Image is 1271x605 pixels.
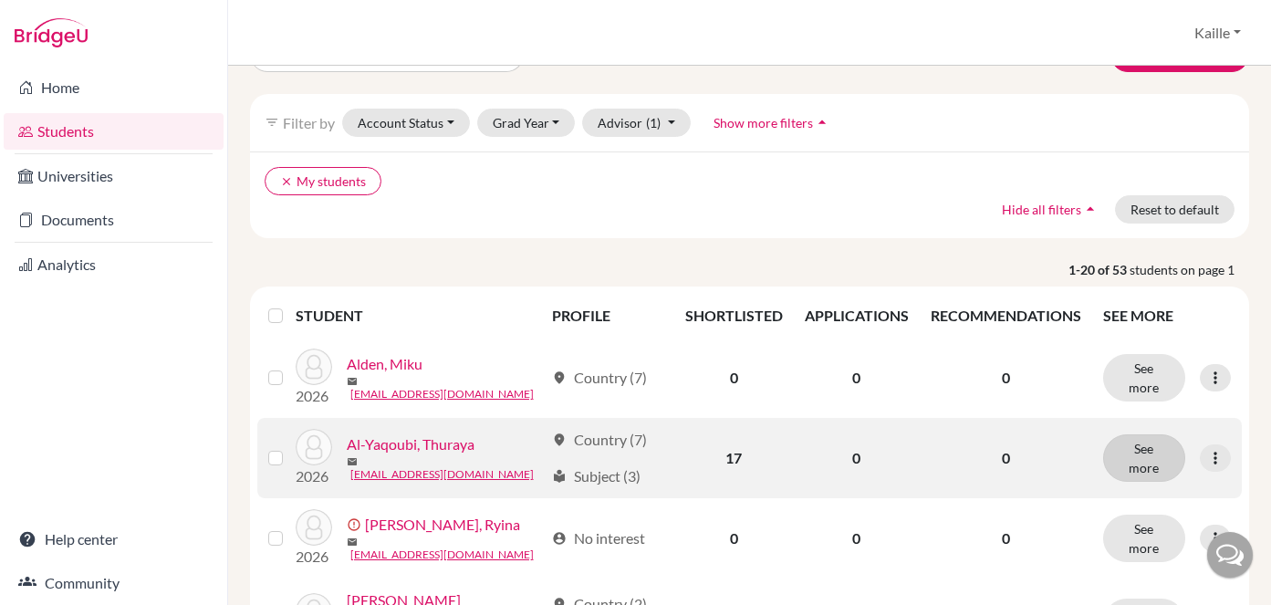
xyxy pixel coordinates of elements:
[714,115,813,130] span: Show more filters
[347,433,474,455] a: Al-Yaqoubi, Thuraya
[920,294,1092,338] th: RECOMMENDATIONS
[698,109,847,137] button: Show more filtersarrow_drop_up
[674,498,794,579] td: 0
[296,546,332,568] p: 2026
[1103,434,1185,482] button: See more
[4,158,224,194] a: Universities
[552,433,567,447] span: location_on
[1092,294,1242,338] th: SEE MORE
[296,465,332,487] p: 2026
[1115,195,1235,224] button: Reset to default
[674,418,794,498] td: 17
[1103,515,1185,562] button: See more
[541,294,673,338] th: PROFILE
[552,367,647,389] div: Country (7)
[986,195,1115,224] button: Hide all filtersarrow_drop_up
[350,466,534,483] a: [EMAIL_ADDRESS][DOMAIN_NAME]
[296,349,332,385] img: Alden, Miku
[347,376,358,387] span: mail
[1002,202,1081,217] span: Hide all filters
[1081,200,1099,218] i: arrow_drop_up
[794,418,920,498] td: 0
[342,109,470,137] button: Account Status
[265,115,279,130] i: filter_list
[4,565,224,601] a: Community
[674,294,794,338] th: SHORTLISTED
[794,498,920,579] td: 0
[1103,354,1185,402] button: See more
[347,456,358,467] span: mail
[1130,260,1249,279] span: students on page 1
[296,385,332,407] p: 2026
[552,531,567,546] span: account_circle
[931,527,1081,549] p: 0
[365,514,520,536] a: [PERSON_NAME], Ryina
[296,509,332,546] img: Asami, Ryina
[674,338,794,418] td: 0
[1068,260,1130,279] strong: 1-20 of 53
[283,114,335,131] span: Filter by
[350,386,534,402] a: [EMAIL_ADDRESS][DOMAIN_NAME]
[813,113,831,131] i: arrow_drop_up
[4,246,224,283] a: Analytics
[265,167,381,195] button: clearMy students
[552,527,645,549] div: No interest
[15,18,88,47] img: Bridge-U
[794,294,920,338] th: APPLICATIONS
[582,109,691,137] button: Advisor(1)
[347,517,365,532] span: error_outline
[4,521,224,558] a: Help center
[477,109,576,137] button: Grad Year
[4,202,224,238] a: Documents
[4,69,224,106] a: Home
[42,13,79,29] span: Help
[296,429,332,465] img: Al-Yaqoubi, Thuraya
[646,115,661,130] span: (1)
[1186,16,1249,50] button: Kaille
[552,370,567,385] span: location_on
[350,547,534,563] a: [EMAIL_ADDRESS][DOMAIN_NAME]
[296,294,542,338] th: STUDENT
[552,465,641,487] div: Subject (3)
[347,353,422,375] a: Alden, Miku
[4,113,224,150] a: Students
[347,537,358,548] span: mail
[280,175,293,188] i: clear
[552,429,647,451] div: Country (7)
[794,338,920,418] td: 0
[931,447,1081,469] p: 0
[552,469,567,484] span: local_library
[931,367,1081,389] p: 0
